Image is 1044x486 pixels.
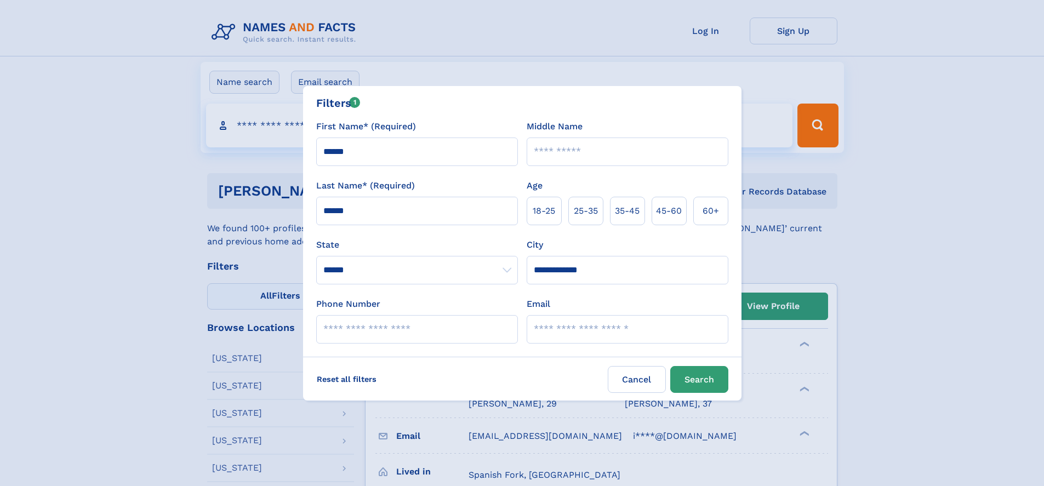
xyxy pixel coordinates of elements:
span: 25‑35 [574,204,598,218]
span: 45‑60 [656,204,682,218]
label: Age [527,179,543,192]
label: First Name* (Required) [316,120,416,133]
button: Search [670,366,728,393]
label: Cancel [608,366,666,393]
label: Reset all filters [310,366,384,392]
label: Email [527,298,550,311]
span: 18‑25 [533,204,555,218]
label: City [527,238,543,251]
div: Filters [316,95,361,111]
label: Phone Number [316,298,380,311]
span: 35‑45 [615,204,640,218]
span: 60+ [703,204,719,218]
label: Middle Name [527,120,583,133]
label: Last Name* (Required) [316,179,415,192]
label: State [316,238,518,251]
